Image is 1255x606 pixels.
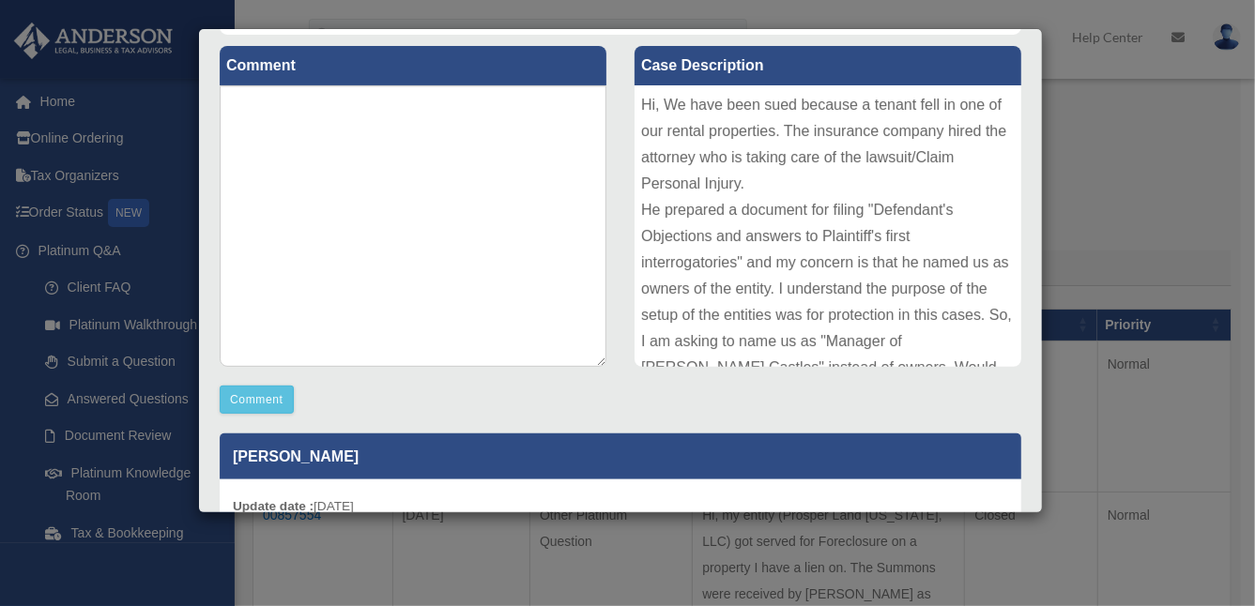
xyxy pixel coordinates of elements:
[635,46,1021,85] label: Case Description
[233,499,354,513] small: [DATE]
[233,499,314,513] b: Update date :
[220,46,606,85] label: Comment
[220,433,1021,479] p: [PERSON_NAME]
[635,85,1021,367] div: Hi, We have been sued because a tenant fell in one of our rental properties. The insurance compan...
[220,386,294,414] button: Comment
